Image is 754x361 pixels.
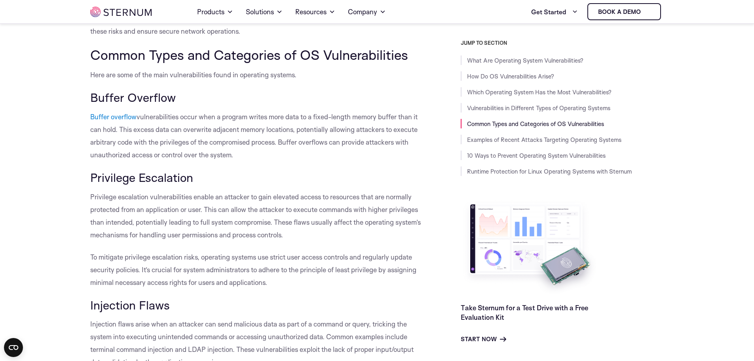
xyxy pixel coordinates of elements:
a: Company [348,1,386,23]
a: Vulnerabilities in Different Types of Operating Systems [467,104,610,112]
span: vulnerabilities occur when a program writes more data to a fixed-length memory buffer than it can... [90,113,418,159]
span: To mitigate privilege escalation risks, operating systems use strict user access controls and reg... [90,253,416,287]
img: Take Sternum for a Test Drive with a Free Evaluation Kit [461,198,599,297]
span: Common Types and Categories of OS Vulnerabilities [90,46,408,63]
a: Take Sternum for a Test Drive with a Free Evaluation Kit [461,304,588,321]
a: Get Started [531,4,578,20]
a: How Do OS Vulnerabilities Arise? [467,73,554,80]
a: Book a demo [587,3,661,20]
span: Privilege Escalation [90,170,193,185]
img: sternum iot [644,9,650,15]
a: Resources [295,1,335,23]
a: 10 Ways to Prevent Operating System Vulnerabilities [467,152,606,159]
a: Buffer overflow [90,113,137,121]
button: Open CMP widget [4,338,23,357]
a: Start Now [461,334,506,344]
a: Which Operating System Has the Most Vulnerabilities? [467,88,612,96]
a: Runtime Protection for Linux Operating Systems with Sternum [467,168,632,175]
a: Examples of Recent Attacks Targeting Operating Systems [467,136,621,143]
span: Here are some of the main vulnerabilities found in operating systems. [90,71,296,79]
span: Buffer Overflow [90,90,176,105]
h3: JUMP TO SECTION [461,40,664,46]
img: sternum iot [90,7,152,17]
a: Common Types and Categories of OS Vulnerabilities [467,120,604,128]
span: Privilege escalation vulnerabilities enable an attacker to gain elevated access to resources that... [90,193,421,239]
a: Solutions [246,1,283,23]
a: Products [197,1,233,23]
a: What Are Operating System Vulnerabilities? [467,57,583,64]
span: Injection Flaws [90,298,170,312]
